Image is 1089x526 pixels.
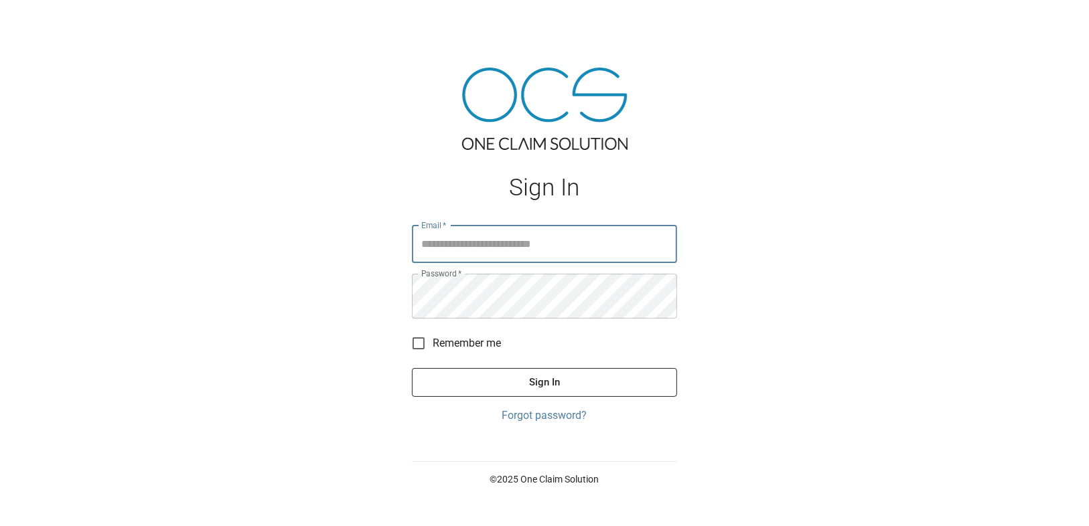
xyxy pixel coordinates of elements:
img: ocs-logo-white-transparent.png [16,8,70,35]
button: Sign In [412,368,677,396]
img: ocs-logo-tra.png [462,68,628,150]
p: © 2025 One Claim Solution [412,472,677,486]
span: Remember me [433,335,501,351]
a: Forgot password? [412,408,677,424]
label: Email [421,220,447,231]
h1: Sign In [412,174,677,201]
label: Password [421,268,461,279]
